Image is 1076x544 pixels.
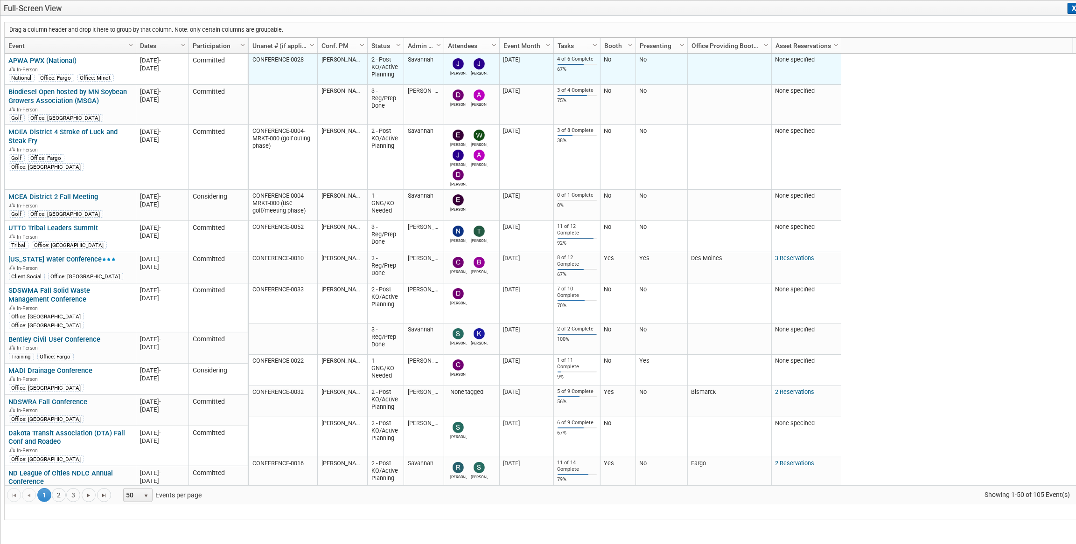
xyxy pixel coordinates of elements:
[9,407,15,412] img: In-Person Event
[9,224,98,232] a: UTTC Tribal Leaders Summit
[140,374,185,382] div: [DATE]
[474,257,485,268] img: Bret Zimmerman
[558,127,597,134] div: 3 of 8 Complete
[52,488,66,502] a: 2
[249,386,317,417] td: CONFERENCE-0032
[367,324,404,355] td: 3 - Reg/Prep Done
[97,488,111,502] a: Go to the last page
[7,488,21,502] a: Go to the first page
[9,322,84,329] div: Office: [GEOGRAPHIC_DATA]
[558,223,597,236] div: 11 of 12 Complete
[371,38,398,54] a: Status
[367,417,404,457] td: 2 - Post KO/Active Planning
[636,54,687,85] td: No
[140,193,185,200] div: [DATE]
[189,466,248,515] td: Committed
[499,54,553,85] td: [DATE]
[9,353,34,360] div: Training
[600,457,636,506] td: Yes
[321,38,361,54] a: Conf. PM
[453,462,464,473] img: randy engelstad
[140,286,185,294] div: [DATE]
[249,252,317,283] td: CONFERENCE-0010
[189,283,248,332] td: Committed
[17,345,41,351] span: In-Person
[453,257,464,268] img: Charles Ikenberry
[367,252,404,283] td: 3 - Reg/Prep Done
[453,194,464,206] img: erik hove
[308,41,316,49] span: Column Settings
[9,469,113,486] a: ND League of Cities NDLC Annual Conference
[140,64,185,72] div: [DATE]
[544,38,554,52] a: Column Settings
[140,366,185,374] div: [DATE]
[317,386,367,417] td: [PERSON_NAME]
[126,38,136,52] a: Column Settings
[404,190,444,221] td: Savannah
[499,457,553,506] td: [DATE]
[636,355,687,386] td: Yes
[317,190,367,221] td: [PERSON_NAME]
[307,38,318,52] a: Column Settings
[160,255,161,262] span: -
[404,54,444,85] td: Savannah
[558,388,597,395] div: 5 of 9 Complete
[590,38,601,52] a: Column Settings
[9,67,15,71] img: In-Person Event
[77,74,114,82] div: Office: Minot
[450,339,467,345] div: Stan Hanson
[140,200,185,208] div: [DATE]
[9,107,15,111] img: In-Person Event
[636,457,687,506] td: No
[140,128,185,136] div: [DATE]
[453,226,464,237] img: Neil Ausstin
[140,96,185,103] div: [DATE]
[160,367,161,374] span: -
[499,355,553,386] td: [DATE]
[9,345,15,350] img: In-Person Event
[85,492,92,499] span: Go to the next page
[474,462,485,473] img: SHAWN SOEHREN
[450,69,467,76] div: Jerry Bents
[687,386,771,417] td: Bismarck
[450,180,467,186] div: Derek Kayser
[600,283,636,324] td: No
[189,426,248,466] td: Committed
[249,54,317,85] td: CONFERENCE-0028
[9,114,25,122] div: Golf
[238,38,248,52] a: Column Settings
[499,324,553,355] td: [DATE]
[558,138,597,144] div: 38%
[9,163,84,171] div: Office: [GEOGRAPHIC_DATA]
[38,74,74,82] div: Office: Fargo
[9,241,28,249] div: Tribal
[776,326,815,333] span: None specified
[450,371,467,377] div: Chris Otterness
[474,90,485,101] img: Aaron Frankl
[776,223,815,230] span: None specified
[140,398,185,406] div: [DATE]
[471,161,488,167] div: Adam Ruud
[448,38,493,54] a: Attendees
[453,422,464,433] img: Sam Trebilcock
[140,56,185,64] div: [DATE]
[367,85,404,125] td: 3 - Reg/Prep Done
[600,190,636,221] td: No
[558,357,597,370] div: 1 of 11 Complete
[626,38,636,52] a: Column Settings
[37,353,74,360] div: Office: Fargo
[687,252,771,283] td: Des Moines
[10,492,18,499] span: Go to the first page
[558,271,597,278] div: 67%
[453,58,464,69] img: Jerry Bents
[100,492,108,499] span: Go to the last page
[453,130,464,141] img: erik hove
[249,125,317,190] td: CONFERENCE-0004-MRKT-000 (golf outing phase)
[239,41,246,49] span: Column Settings
[776,87,815,94] span: None specified
[776,460,815,467] a: 2 Reservations
[558,202,597,209] div: 0%
[179,38,189,52] a: Column Settings
[17,107,41,113] span: In-Person
[142,492,150,500] span: select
